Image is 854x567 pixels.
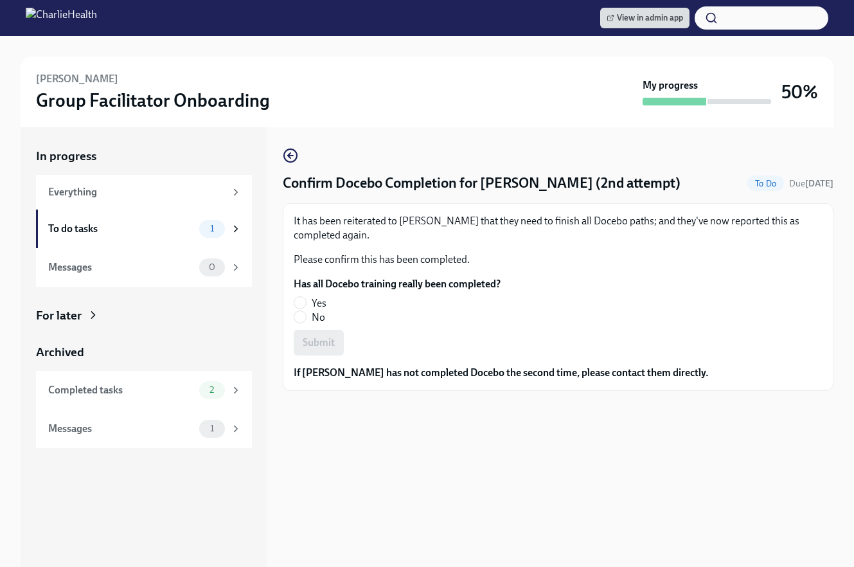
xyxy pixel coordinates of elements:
[202,385,222,395] span: 2
[48,185,225,199] div: Everything
[36,248,252,287] a: Messages0
[48,222,194,236] div: To do tasks
[312,296,326,310] span: Yes
[283,174,681,193] h4: Confirm Docebo Completion for [PERSON_NAME] (2nd attempt)
[36,307,82,324] div: For later
[48,260,194,274] div: Messages
[36,148,252,165] a: In progress
[312,310,325,325] span: No
[294,214,823,242] p: It has been reiterated to [PERSON_NAME] that they need to finish all Docebo paths; and they've no...
[48,422,194,436] div: Messages
[36,89,270,112] h3: Group Facilitator Onboarding
[36,371,252,410] a: Completed tasks2
[600,8,689,28] a: View in admin app
[607,12,683,24] span: View in admin app
[781,80,818,104] h3: 50%
[747,179,784,188] span: To Do
[789,178,833,189] span: Due
[36,175,252,210] a: Everything
[36,210,252,248] a: To do tasks1
[294,253,823,267] p: Please confirm this has been completed.
[789,177,833,190] span: September 21st, 2025 09:00
[48,383,194,397] div: Completed tasks
[36,410,252,448] a: Messages1
[36,344,252,361] a: Archived
[202,424,222,433] span: 1
[643,78,698,93] strong: My progress
[36,72,118,86] h6: [PERSON_NAME]
[805,178,833,189] strong: [DATE]
[294,366,709,379] strong: If [PERSON_NAME] has not completed Docebo the second time, please contact them directly.
[202,224,222,233] span: 1
[36,307,252,324] a: For later
[26,8,97,28] img: CharlieHealth
[294,277,501,291] label: Has all Docebo training really been completed?
[201,262,223,272] span: 0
